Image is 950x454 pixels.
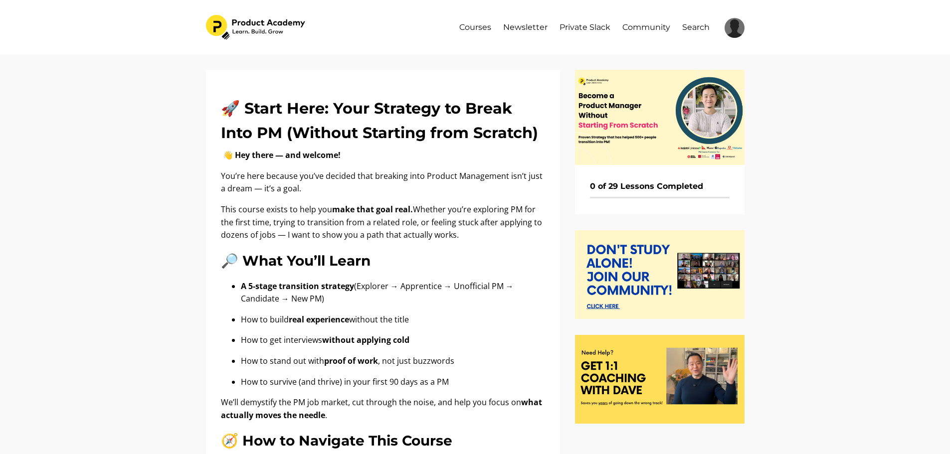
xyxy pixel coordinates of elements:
[221,99,538,142] strong: 🚀 Start Here: Your Strategy to Break Into PM (Without Starting from Scratch)
[332,204,413,215] strong: make that goal real.
[241,376,545,389] p: How to survive (and thrive) in your first 90 days as a PM
[725,18,745,38] img: 30687ae4774bf68f00cf7ae5f36e322c
[241,355,545,368] p: How to stand out with , not just buzzwords
[206,15,307,40] img: 2e0ab5f-7246-715-d5e-c53e00c1df03_582dc3fb-c1b0-4259-95ab-5487f20d86c3.png
[324,355,378,366] b: proof of work
[221,396,545,422] p: We’ll demystify the PM job market, cut through the noise, and help you focus on .
[221,432,452,449] b: 🧭 How to Navigate This Course
[575,70,745,165] img: e0f88cb-6328-500f-47b1-064bea4662c_11.png
[622,15,670,40] a: Community
[590,180,730,193] h6: 0 of 29 Lessons Completed
[575,335,745,424] img: e0efba-ff15-00ed-310-8a514e30df44_Need_coaching_.png
[575,230,745,319] img: 8210736-7a3-1cc-e2c4-b7f3be74a07d_join_our_community.png
[503,15,548,40] a: Newsletter
[682,15,710,40] a: Search
[223,150,341,160] strong: 👋 Hey there — and welcome!
[560,15,610,40] a: Private Slack
[241,281,354,292] b: A 5-stage transition strategy
[221,252,371,269] b: 🔎 What You’ll Learn
[289,314,349,325] b: real experience
[241,280,545,305] p: (Explorer → Apprentice → Unofficial PM → Candidate → New PM)
[221,170,545,195] p: You’re here because you’ve decided that breaking into Product Management isn’t just a dream — it’...
[459,15,491,40] a: Courses
[221,397,542,421] b: what actually moves the needle
[241,334,545,347] p: How to get interviews
[322,334,409,345] b: without applying cold
[241,313,545,326] p: How to build without the title
[221,203,545,242] p: This course exists to help you Whether you’re exploring PM for the first time, trying to transiti...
